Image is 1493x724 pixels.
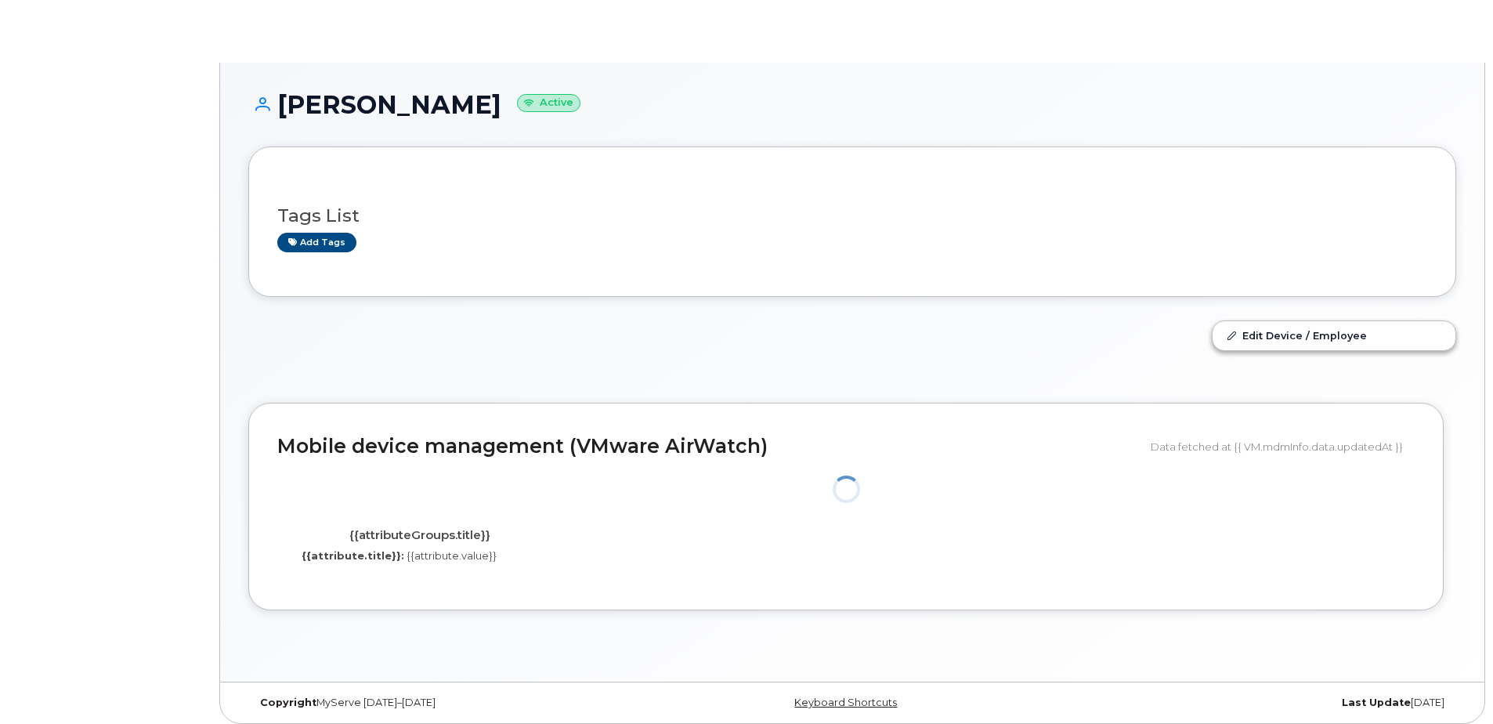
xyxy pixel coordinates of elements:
h1: [PERSON_NAME] [248,91,1456,118]
span: {{attribute.value}} [407,549,497,562]
div: Data fetched at {{ VM.mdmInfo.data.updatedAt }} [1151,432,1415,462]
a: Keyboard Shortcuts [794,697,897,708]
strong: Copyright [260,697,316,708]
h4: {{attributeGroups.title}} [289,529,550,542]
h2: Mobile device management (VMware AirWatch) [277,436,1139,458]
label: {{attribute.title}}: [302,548,404,563]
small: Active [517,94,580,112]
strong: Last Update [1342,697,1411,708]
h3: Tags List [277,206,1427,226]
a: Add tags [277,233,356,252]
div: MyServe [DATE]–[DATE] [248,697,651,709]
div: [DATE] [1054,697,1456,709]
a: Edit Device / Employee [1213,321,1455,349]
